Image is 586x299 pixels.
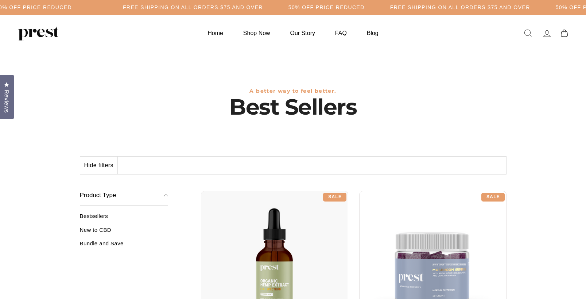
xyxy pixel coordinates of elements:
a: FAQ [326,26,356,40]
span: Reviews [2,90,11,113]
h3: A better way to feel better. [80,88,507,94]
h5: Free Shipping on all orders $75 and over [390,4,530,11]
h5: 50% OFF PRICE REDUCED [288,4,365,11]
div: Sale [481,193,505,202]
button: Hide filters [80,157,118,174]
h5: Free Shipping on all orders $75 and over [123,4,263,11]
a: Our Story [281,26,324,40]
a: Blog [358,26,388,40]
a: Bundle and Save [80,240,168,252]
div: Sale [323,193,346,202]
ul: Primary [198,26,387,40]
img: PREST ORGANICS [18,26,58,41]
h1: Best Sellers [80,94,507,120]
button: Product Type [80,185,168,206]
a: Home [198,26,232,40]
a: Shop Now [234,26,279,40]
a: Bestsellers [80,213,168,225]
a: New to CBD [80,227,168,239]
